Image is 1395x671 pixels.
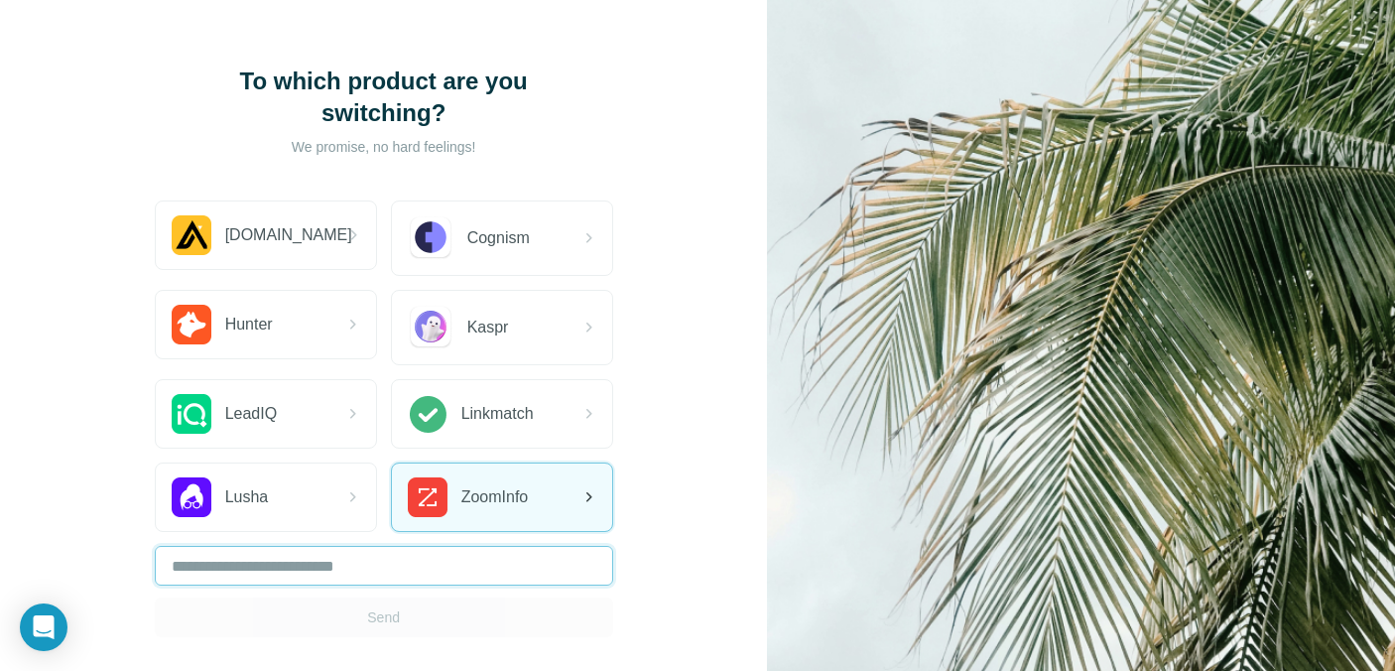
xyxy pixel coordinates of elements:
span: LeadIQ [225,402,277,426]
img: LeadIQ Logo [172,394,211,434]
img: Apollo.io Logo [172,215,211,255]
span: [DOMAIN_NAME] [225,223,352,247]
img: Cognism Logo [408,215,453,261]
p: We promise, no hard feelings! [186,137,582,157]
span: Hunter [225,313,273,336]
span: Kaspr [467,316,509,339]
h1: To which product are you switching? [186,66,582,129]
span: Lusha [225,485,269,509]
span: ZoomInfo [461,485,529,509]
div: Open Intercom Messenger [20,604,67,651]
img: Lusha Logo [172,477,211,517]
img: Linkmatch Logo [408,394,447,434]
img: ZoomInfo Logo [408,477,447,517]
span: Linkmatch [461,402,534,426]
span: Cognism [467,226,530,250]
img: Hunter.io Logo [172,305,211,344]
img: Kaspr Logo [408,305,453,350]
